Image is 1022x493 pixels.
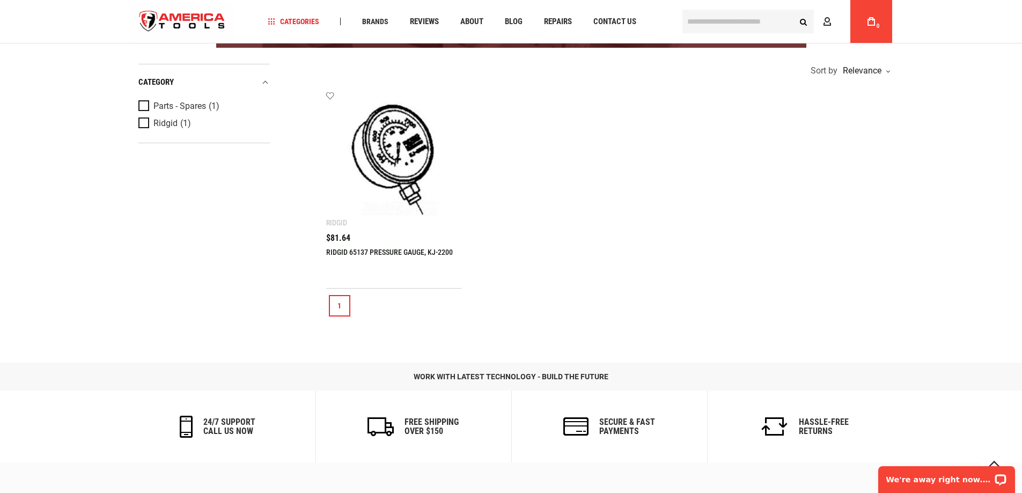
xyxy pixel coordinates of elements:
div: Product Filters [138,64,270,143]
a: About [455,14,488,29]
span: (1) [209,101,219,111]
a: Repairs [539,14,577,29]
span: Sort by [811,67,837,75]
a: 1 [329,295,350,317]
span: 0 [877,23,880,29]
span: Parts - Spares [153,101,206,111]
div: category [138,75,270,90]
img: RIDGID 65137 PRESSURE GAUGE, KJ-2200 [337,102,451,216]
a: RIDGID 65137 PRESSURE GAUGE, KJ-2200 [326,248,453,256]
a: Reviews [405,14,444,29]
span: Reviews [410,18,439,26]
div: Ridgid [326,218,347,227]
h6: Hassle-Free Returns [799,417,849,436]
span: Repairs [544,18,572,26]
iframe: LiveChat chat widget [871,459,1022,493]
a: store logo [130,2,234,42]
a: Brands [357,14,393,29]
span: (1) [180,119,191,128]
span: Categories [268,18,319,25]
span: Brands [362,18,388,25]
a: Parts - Spares (1) [138,100,267,112]
h6: 24/7 support call us now [203,417,255,436]
div: Relevance [840,67,889,75]
span: About [460,18,483,26]
span: $81.64 [326,234,350,242]
a: Blog [500,14,527,29]
a: Ridgid (1) [138,117,267,129]
img: America Tools [130,2,234,42]
a: Contact Us [589,14,641,29]
button: Search [793,11,814,32]
h6: secure & fast payments [599,417,655,436]
a: Categories [263,14,324,29]
span: Blog [505,18,523,26]
span: Ridgid [153,119,178,128]
span: Contact Us [593,18,636,26]
h6: Free Shipping Over $150 [405,417,459,436]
